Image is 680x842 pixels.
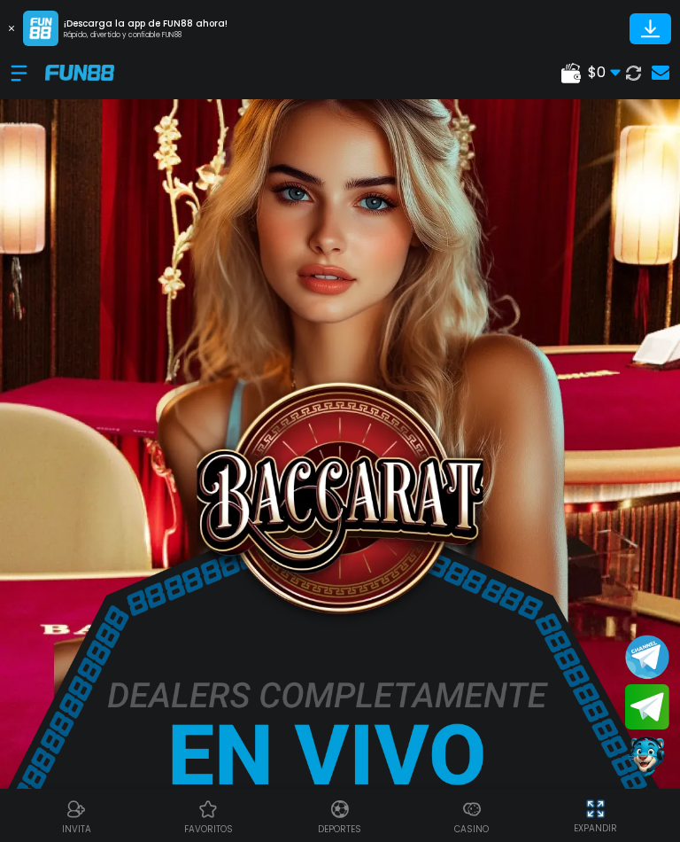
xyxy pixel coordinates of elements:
img: App Logo [23,11,58,46]
p: ¡Descarga la app de FUN88 ahora! [64,17,228,30]
a: CasinoCasinoCasino [406,796,537,836]
p: Casino [454,823,489,836]
p: Deportes [318,823,361,836]
p: favoritos [184,823,233,836]
a: Casino FavoritosCasino Favoritosfavoritos [143,796,274,836]
img: Casino Favoritos [197,799,219,820]
p: EXPANDIR [574,822,617,835]
p: INVITA [62,823,91,836]
img: Deportes [329,799,351,820]
img: hide [584,798,607,820]
img: Referral [66,799,87,820]
a: ReferralReferralINVITA [11,796,143,836]
button: Contact customer service [625,734,669,780]
button: Join telegram channel [625,634,669,680]
img: Casino [461,799,483,820]
a: DeportesDeportesDeportes [274,796,406,836]
p: Rápido, divertido y confiable FUN88 [64,30,228,41]
button: Join telegram [625,684,669,730]
img: Company Logo [45,65,114,80]
span: $ 0 [588,62,621,83]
